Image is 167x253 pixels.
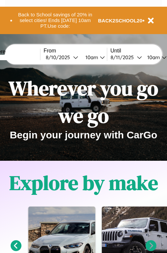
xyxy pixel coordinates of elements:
div: 10am [144,54,162,60]
h1: Explore by make [9,169,158,197]
button: 10am [80,54,107,61]
div: 8 / 10 / 2025 [46,54,73,60]
label: From [44,48,107,54]
button: Back to School savings of 20% in select cities! Ends [DATE] 10am PT.Use code: [12,10,98,31]
button: 8/10/2025 [44,54,80,61]
b: BACK2SCHOOL20 [98,18,143,23]
div: 8 / 11 / 2025 [111,54,137,60]
div: 10am [82,54,100,60]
